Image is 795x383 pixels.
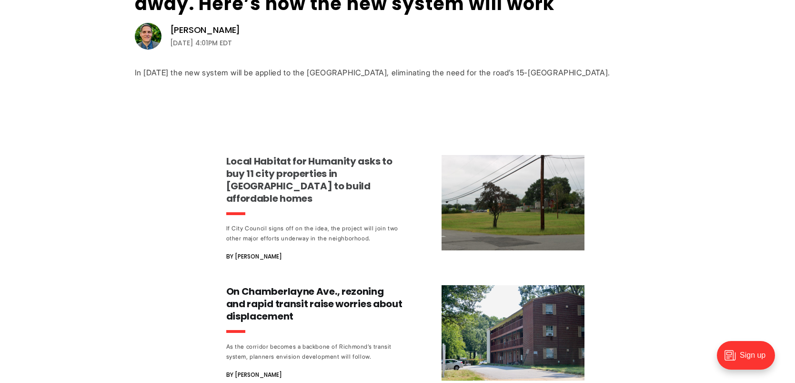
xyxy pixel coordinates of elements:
[442,285,584,381] img: On Chamberlayne Ave., rezoning and rapid transit raise worries about displacement
[170,24,241,36] a: [PERSON_NAME]
[135,68,661,78] div: In [DATE] the new system will be applied to the [GEOGRAPHIC_DATA], eliminating the need for the r...
[226,155,584,262] a: Local Habitat for Humanity asks to buy 11 city properties in [GEOGRAPHIC_DATA] to build affordabl...
[226,285,403,322] h3: On Chamberlayne Ave., rezoning and rapid transit raise worries about displacement
[226,369,282,381] span: By [PERSON_NAME]
[226,223,403,243] div: If City Council signs off on the idea, the project will join two other major efforts underway in ...
[442,155,584,250] img: Local Habitat for Humanity asks to buy 11 city properties in Northside to build affordable homes
[226,285,584,381] a: On Chamberlayne Ave., rezoning and rapid transit raise worries about displacement As the corridor...
[709,336,795,383] iframe: portal-trigger
[170,37,232,49] time: [DATE] 4:01PM EDT
[226,155,403,205] h3: Local Habitat for Humanity asks to buy 11 city properties in [GEOGRAPHIC_DATA] to build affordabl...
[226,251,282,262] span: By [PERSON_NAME]
[226,342,403,362] div: As the corridor becomes a backbone of Richmond’s transit system, planners envision development wi...
[135,23,161,50] img: Graham Moomaw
